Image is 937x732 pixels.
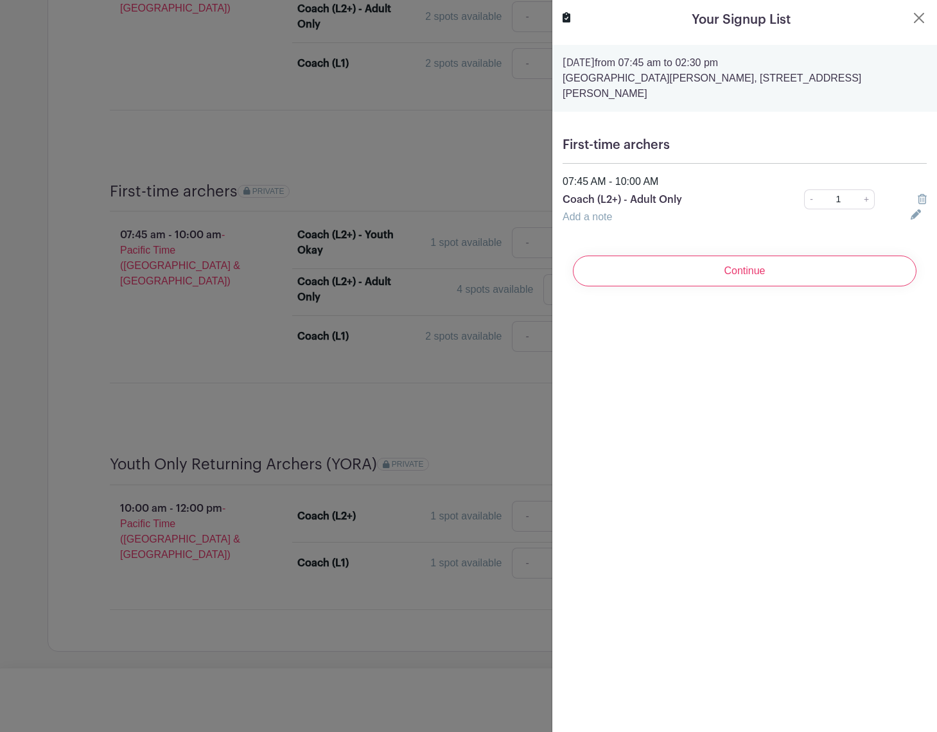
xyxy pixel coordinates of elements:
[859,189,875,209] a: +
[563,58,595,68] strong: [DATE]
[563,55,927,71] p: from 07:45 am to 02:30 pm
[563,137,927,153] h5: First-time archers
[563,211,612,222] a: Add a note
[555,174,934,189] div: 07:45 AM - 10:00 AM
[563,192,769,207] p: Coach (L2+) - Adult Only
[692,10,791,30] h5: Your Signup List
[911,10,927,26] button: Close
[804,189,818,209] a: -
[573,256,916,286] input: Continue
[563,71,927,101] p: [GEOGRAPHIC_DATA][PERSON_NAME], [STREET_ADDRESS][PERSON_NAME]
